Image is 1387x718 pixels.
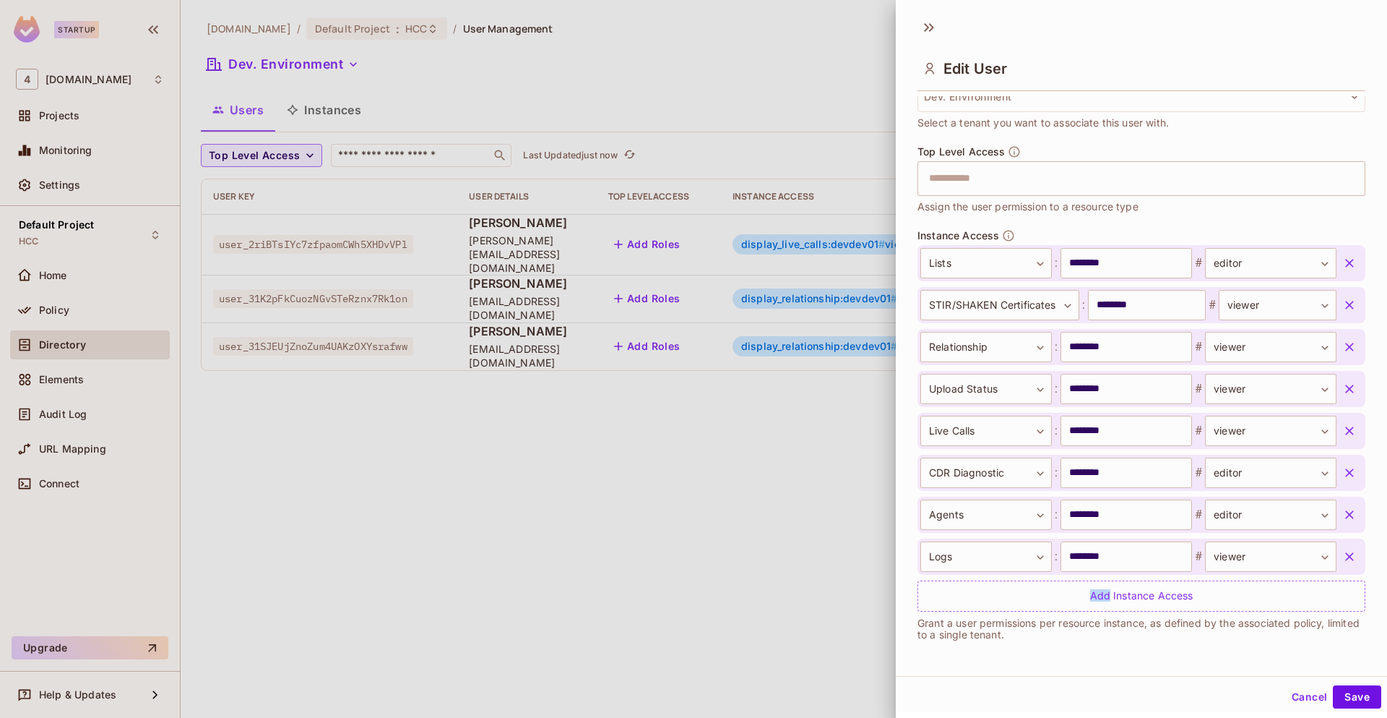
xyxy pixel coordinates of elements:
[1205,542,1336,572] div: viewer
[1205,416,1336,446] div: viewer
[1333,685,1381,709] button: Save
[1052,255,1060,272] span: :
[917,230,999,242] span: Instance Access
[920,500,1052,530] div: Agents
[1079,296,1088,314] span: :
[1192,548,1205,565] span: #
[1052,506,1060,523] span: :
[920,248,1052,278] div: Lists
[1192,255,1205,272] span: #
[1052,380,1060,398] span: :
[1052,422,1060,440] span: :
[1205,248,1336,278] div: editor
[1205,332,1336,362] div: viewer
[1192,380,1205,398] span: #
[1192,464,1205,482] span: #
[1192,338,1205,356] span: #
[943,60,1007,77] span: Edit User
[1219,290,1336,320] div: viewer
[1205,500,1336,530] div: editor
[1192,422,1205,440] span: #
[920,374,1052,404] div: Upload Status
[920,332,1052,362] div: Relationship
[1206,296,1219,314] span: #
[920,416,1052,446] div: Live Calls
[1205,458,1336,488] div: editor
[1357,176,1360,179] button: Open
[917,199,1138,215] span: Assign the user permission to a resource type
[920,458,1052,488] div: CDR Diagnostic
[917,581,1365,612] div: Add Instance Access
[1052,464,1060,482] span: :
[1052,338,1060,356] span: :
[917,82,1365,112] button: Dev. Environment
[1205,374,1336,404] div: viewer
[1286,685,1333,709] button: Cancel
[917,115,1169,131] span: Select a tenant you want to associate this user with.
[920,542,1052,572] div: Logs
[920,290,1079,320] div: STIR/SHAKEN Certificates
[1052,548,1060,565] span: :
[1192,506,1205,523] span: #
[917,617,1365,641] p: Grant a user permissions per resource instance, as defined by the associated policy, limited to a...
[917,146,1005,158] span: Top Level Access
